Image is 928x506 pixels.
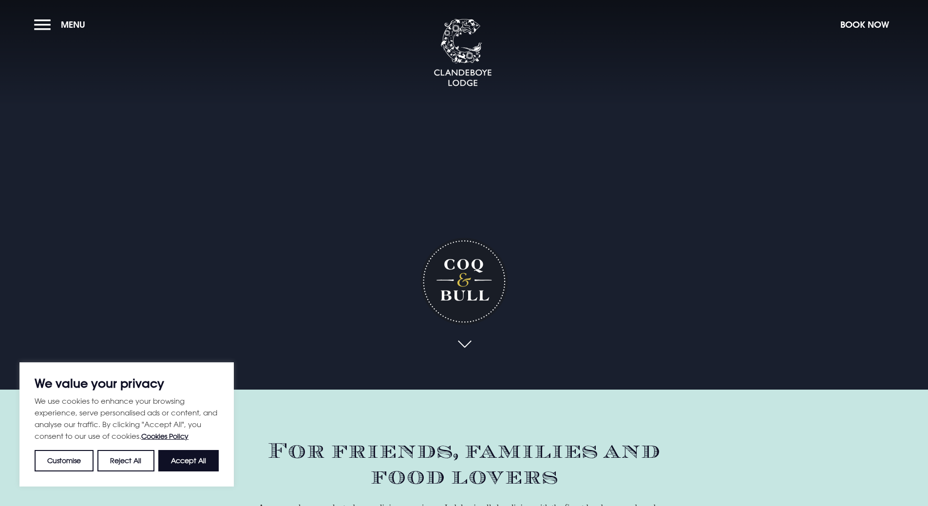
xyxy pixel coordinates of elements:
[835,14,894,35] button: Book Now
[35,377,219,389] p: We value your privacy
[420,238,508,325] h1: Coq & Bull
[35,395,219,442] p: We use cookies to enhance your browsing experience, serve personalised ads or content, and analys...
[240,438,688,490] h2: For friends, families and food lovers
[34,14,90,35] button: Menu
[434,19,492,87] img: Clandeboye Lodge
[61,19,85,30] span: Menu
[35,450,94,471] button: Customise
[97,450,154,471] button: Reject All
[141,432,189,440] a: Cookies Policy
[19,362,234,487] div: We value your privacy
[158,450,219,471] button: Accept All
